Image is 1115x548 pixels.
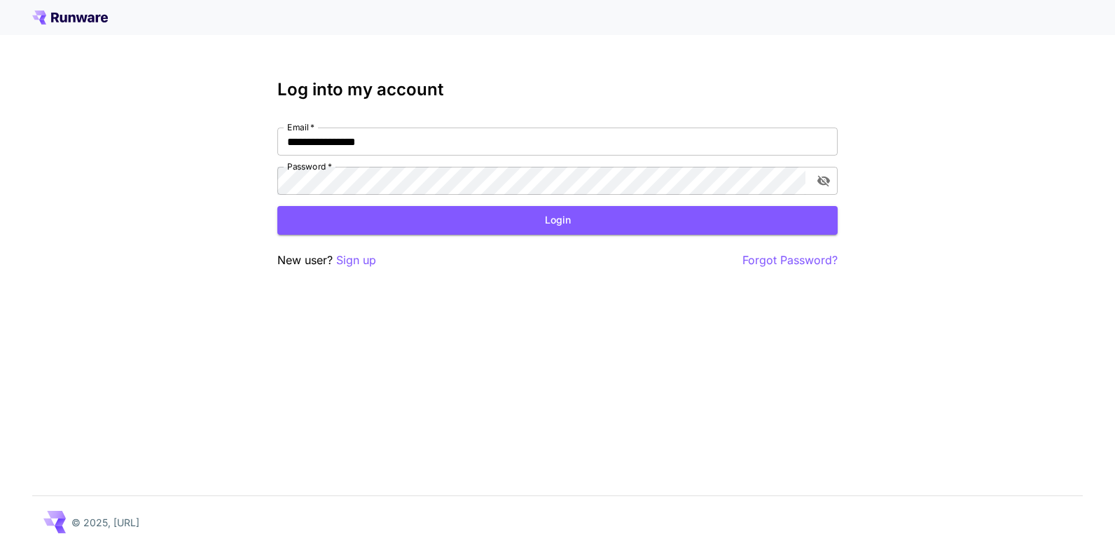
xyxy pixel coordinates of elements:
label: Email [287,121,314,133]
p: New user? [277,252,376,269]
label: Password [287,160,332,172]
button: Forgot Password? [742,252,838,269]
button: Login [277,206,838,235]
button: toggle password visibility [811,168,836,193]
p: © 2025, [URL] [71,515,139,530]
button: Sign up [336,252,376,269]
h3: Log into my account [277,80,838,100]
